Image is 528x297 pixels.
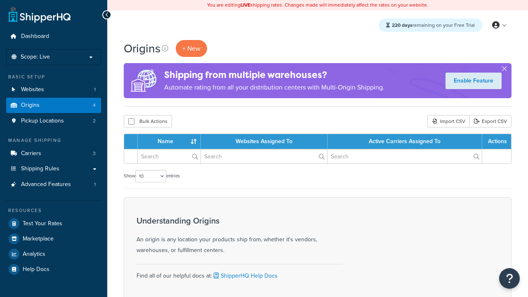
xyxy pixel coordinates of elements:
[240,1,250,9] b: LIVE
[469,115,511,127] a: Export CSV
[93,102,96,109] span: 4
[182,44,200,53] span: + New
[21,54,50,61] span: Scope: Live
[6,98,101,113] a: Origins 4
[6,247,101,262] a: Analytics
[9,6,71,23] a: ShipperHQ Home
[93,118,96,125] span: 2
[6,161,101,177] a: Shipping Rules
[94,86,96,93] span: 1
[124,63,164,98] img: ad-origins-multi-dfa493678c5a35abed25fd24b4b8a3fa3505936ce257c16c00bdefe2f3200be3.png
[212,271,278,280] a: ShipperHQ Help Docs
[6,262,101,277] a: Help Docs
[201,149,327,163] input: Search
[137,216,343,256] div: An origin is any location your products ship from, whether it's vendors, warehouses, or fulfillme...
[499,268,520,289] button: Open Resource Center
[6,113,101,129] li: Pickup Locations
[138,149,200,163] input: Search
[6,177,101,192] li: Advanced Features
[176,40,207,57] a: + New
[21,33,49,40] span: Dashboard
[124,115,172,127] button: Bulk Actions
[21,181,71,188] span: Advanced Features
[137,216,343,225] h3: Understanding Origins
[23,266,49,273] span: Help Docs
[124,40,160,57] h1: Origins
[23,251,45,258] span: Analytics
[164,68,384,82] h4: Shipping from multiple warehouses?
[6,82,101,97] li: Websites
[6,207,101,214] div: Resources
[328,149,482,163] input: Search
[21,150,41,157] span: Carriers
[6,146,101,161] li: Carriers
[164,82,384,93] p: Automate rating from all your distribution centers with Multi-Origin Shipping.
[6,113,101,129] a: Pickup Locations 2
[328,134,482,149] th: Active Carriers Assigned To
[94,181,96,188] span: 1
[392,21,412,29] strong: 220 days
[6,177,101,192] a: Advanced Features 1
[6,82,101,97] a: Websites 1
[124,170,180,182] label: Show entries
[135,170,166,182] select: Showentries
[23,220,62,227] span: Test Your Rates
[21,118,64,125] span: Pickup Locations
[21,86,44,93] span: Websites
[21,165,59,172] span: Shipping Rules
[23,236,54,243] span: Marketplace
[201,134,328,149] th: Websites Assigned To
[379,19,482,32] div: remaining on your Free Trial
[137,264,343,281] div: Find all of our helpful docs at:
[445,73,502,89] a: Enable Feature
[21,102,40,109] span: Origins
[6,231,101,246] a: Marketplace
[93,150,96,157] span: 3
[6,137,101,144] div: Manage Shipping
[427,115,469,127] div: Import CSV
[6,216,101,231] a: Test Your Rates
[6,98,101,113] li: Origins
[6,29,101,44] a: Dashboard
[6,146,101,161] a: Carriers 3
[6,73,101,80] div: Basic Setup
[482,134,511,149] th: Actions
[138,134,201,149] th: Name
